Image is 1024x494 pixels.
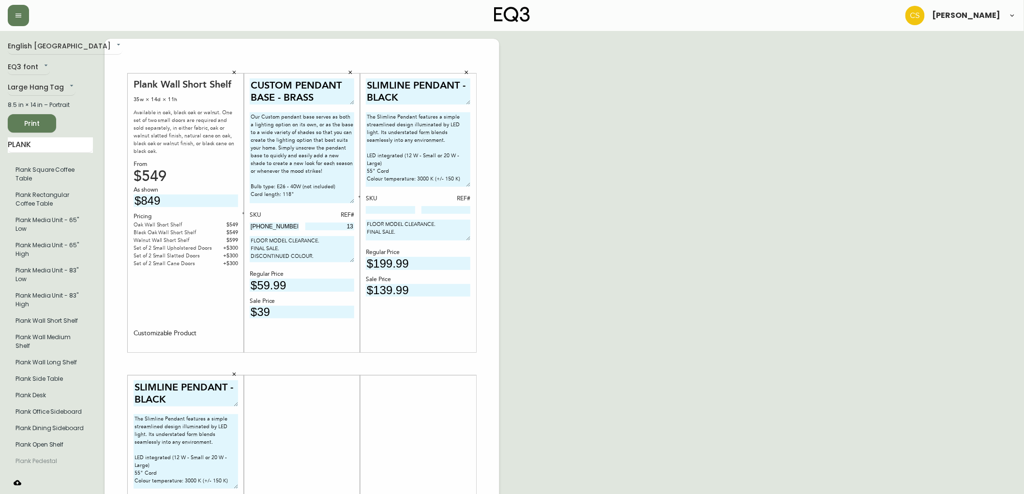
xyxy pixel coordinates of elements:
[905,6,925,25] img: 996bfd46d64b78802a67b62ffe4c27a2
[8,436,93,453] li: Large Hang Tag
[250,78,354,105] textarea: CUSTOM PENDANT BASE - BRASS
[134,221,219,229] div: Oak Wall Short Shelf
[219,244,238,252] div: + $300
[250,297,354,306] div: Sale Price
[134,109,238,155] div: Available in oak, black oak or walnut. One set of two small doors are required and sold separatel...
[250,236,354,262] textarea: FLOOR MODEL CLEARANCE. FINAL SALE. DISCONTINUED COLOUR.
[8,453,93,469] li: Small Hang Tag
[15,118,48,130] span: Print
[250,306,354,319] input: price excluding $
[8,80,75,96] div: Large Hang Tag
[134,252,219,260] div: Set of 2 Small Slatted Doors
[134,237,219,244] div: Walnut Wall Short Shelf
[219,229,238,237] div: $549
[8,404,93,420] li: Large Hang Tag
[219,260,238,268] div: + $300
[134,414,238,489] textarea: The Slimline Pendant features a simple streamlined design illuminated by LED light. Its understat...
[8,387,93,404] li: Large Hang Tag
[8,212,93,237] li: Large Hang Tag
[8,114,56,133] button: Print
[305,211,355,220] div: REF#
[134,244,219,252] div: Set of 2 Small Upholstered Doors
[8,162,93,187] li: Large Hang Tag
[8,39,122,55] div: English [GEOGRAPHIC_DATA]
[366,220,470,240] textarea: FLOOR MODEL CLEARANCE. FINAL SALE.
[250,270,354,279] div: Regular Price
[134,78,238,90] div: Plank Wall Short Shelf
[219,252,238,260] div: + $300
[8,329,93,354] li: Large Hang Tag
[366,284,470,297] input: price excluding $
[134,95,238,104] div: 35w × 14d × 11h
[134,172,238,181] div: $549
[366,248,470,257] div: Regular Price
[8,262,93,287] li: Large Hang Tag
[8,137,93,153] input: Search
[422,195,471,203] div: REF#
[134,186,160,195] span: As shown
[134,212,238,221] div: Pricing
[366,78,470,105] textarea: SLIMLINE PENDANT - BLACK
[219,221,238,229] div: $549
[366,195,415,203] div: SKU
[8,354,93,371] li: Large Hang Tag
[134,229,219,237] div: Black Oak Wall Short Shelf
[8,371,93,387] li: Large Hang Tag
[366,275,470,284] div: Sale Price
[8,313,93,329] li: Large Hang Tag
[134,329,196,338] div: Customizable Product
[366,257,470,270] input: price excluding $
[8,101,93,109] div: 8.5 in × 14 in – Portrait
[134,195,238,208] input: price excluding $
[219,237,238,244] div: $599
[8,60,50,75] div: EQ3 font
[366,112,470,187] textarea: The Slimline Pendant features a simple streamlined design illuminated by LED light. Its understat...
[250,112,354,203] textarea: Our Custom pendant base serves as both a lighting option on its own, or as the base to a wide var...
[8,237,93,262] li: Large Hang Tag
[134,260,219,268] div: Set of 2 Small Cane Doors
[494,7,530,22] img: logo
[8,287,93,313] li: Large Hang Tag
[250,279,354,292] input: price excluding $
[8,420,93,436] li: Large Hang Tag
[134,380,238,407] textarea: SLIMLINE PENDANT - BLACK
[933,12,1001,19] span: [PERSON_NAME]
[8,187,93,212] li: Plank Rectangular Coffee Table
[134,161,147,168] span: From
[250,211,299,220] div: SKU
